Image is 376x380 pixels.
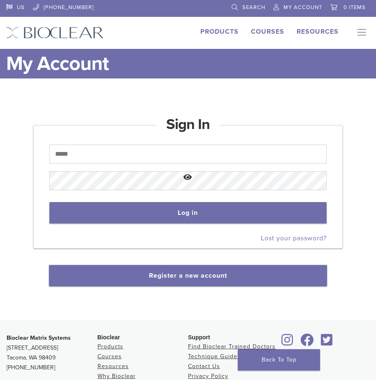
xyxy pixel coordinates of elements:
a: Resources [97,363,129,370]
a: Back To Top [238,349,320,371]
a: Technique Guides, IFU & SDS [188,353,274,360]
button: Show password [49,167,327,188]
img: Bioclear [6,27,104,39]
a: Courses [97,353,122,360]
span: Support [188,334,210,341]
span: 0 items [344,4,366,11]
a: Products [200,28,239,36]
a: Privacy Policy [188,373,228,380]
span: My Account [283,4,322,11]
a: Lost your password? [261,234,327,242]
a: Register a new account [149,272,227,280]
a: Why Bioclear [97,373,136,380]
button: Log in [49,202,327,223]
a: Products [97,343,123,350]
a: Contact Us [188,363,220,370]
nav: Primary Navigation [351,27,370,39]
a: Bioclear [279,339,296,347]
span: Bioclear [97,334,120,341]
p: [STREET_ADDRESS] Tacoma, WA 98409 [PHONE_NUMBER] [7,333,97,373]
strong: Bioclear Matrix Systems [7,334,71,341]
a: Find Bioclear Trained Doctors [188,343,276,350]
h1: My Account [6,49,370,78]
a: Courses [251,28,284,36]
button: Register a new account [49,265,327,286]
span: Search [242,4,265,11]
h1: Sign In [156,115,220,134]
a: Bioclear [318,339,336,347]
a: Resources [297,28,339,36]
a: Bioclear [298,339,317,347]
